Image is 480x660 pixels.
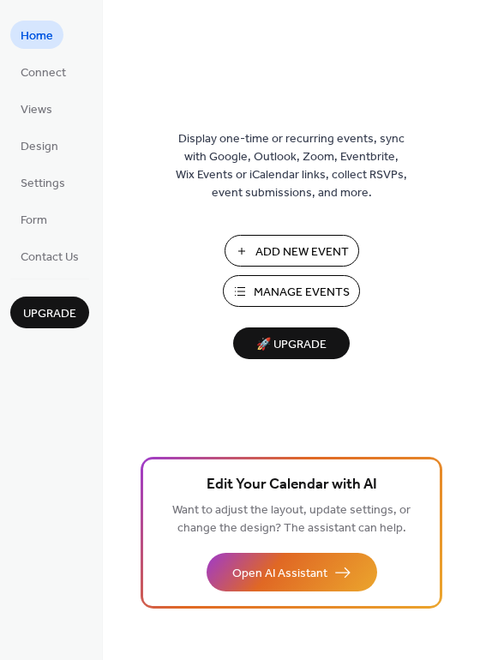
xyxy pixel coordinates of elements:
[10,57,76,86] a: Connect
[10,297,89,328] button: Upgrade
[23,305,76,323] span: Upgrade
[243,333,339,357] span: 🚀 Upgrade
[10,242,89,270] a: Contact Us
[10,131,69,159] a: Design
[10,94,63,123] a: Views
[225,235,359,267] button: Add New Event
[223,275,360,307] button: Manage Events
[10,205,57,233] a: Form
[10,168,75,196] a: Settings
[21,27,53,45] span: Home
[255,243,349,261] span: Add New Event
[176,130,407,202] span: Display one-time or recurring events, sync with Google, Outlook, Zoom, Eventbrite, Wix Events or ...
[232,565,327,583] span: Open AI Assistant
[254,284,350,302] span: Manage Events
[233,327,350,359] button: 🚀 Upgrade
[21,175,65,193] span: Settings
[21,101,52,119] span: Views
[207,553,377,591] button: Open AI Assistant
[21,138,58,156] span: Design
[172,499,411,540] span: Want to adjust the layout, update settings, or change the design? The assistant can help.
[207,473,377,497] span: Edit Your Calendar with AI
[21,212,47,230] span: Form
[10,21,63,49] a: Home
[21,249,79,267] span: Contact Us
[21,64,66,82] span: Connect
